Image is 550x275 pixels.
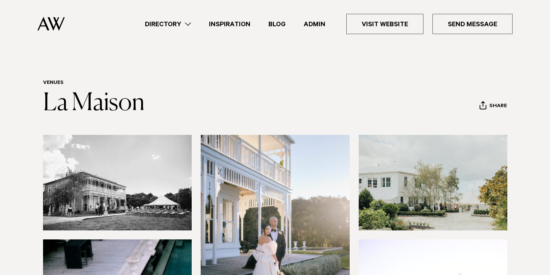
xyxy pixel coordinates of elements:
[432,14,513,34] a: Send Message
[479,101,507,112] button: Share
[37,17,65,31] img: Auckland Weddings Logo
[346,14,423,34] a: Visit Website
[359,135,508,230] img: Outside view of La Maison homestead
[136,19,200,29] a: Directory
[200,19,259,29] a: Inspiration
[295,19,334,29] a: Admin
[489,103,507,110] span: Share
[43,80,64,86] a: Venues
[43,91,145,115] a: La Maison
[43,135,192,230] img: Black and white photo of La Maison homestead
[259,19,295,29] a: Blog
